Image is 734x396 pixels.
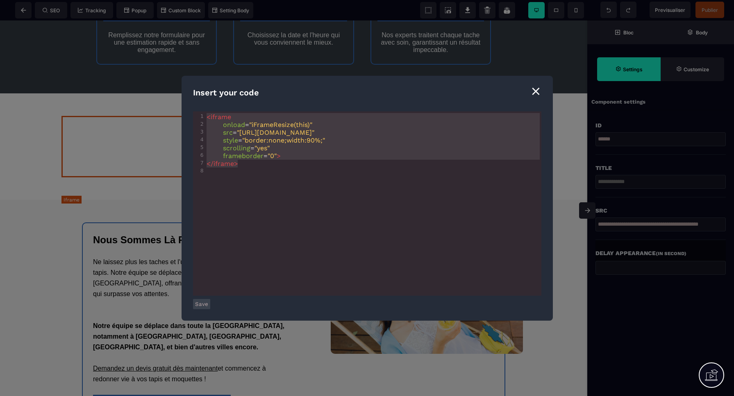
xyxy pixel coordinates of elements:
[207,129,314,136] span: =
[93,209,290,230] h2: Nous Sommes Là Pour Vous
[237,129,314,136] span: "[URL][DOMAIN_NAME]"
[234,160,238,167] span: >
[223,129,233,136] span: src
[193,136,205,143] div: 4
[93,344,218,351] u: Demandez un devis gratuit dès maintenant
[193,160,205,166] div: 7
[240,9,347,28] text: Choisissez la date et l'heure qui vous conviennent le mieux.
[223,152,264,160] span: frameborder
[93,234,290,366] text: Ne laissez plus les taches et l'usure gâcher le plaisir de vos beaux tapis. Notre équipe se dépla...
[207,144,270,152] span: =
[530,83,541,99] div: ⨯
[193,144,205,150] div: 5
[193,113,205,119] div: 1
[207,136,325,144] span: =
[377,9,484,35] text: Nos experts traitent chaque tache avec soin, garantissant un résultat impeccable.
[207,160,214,167] span: </
[207,113,211,121] span: <
[223,136,238,144] span: style
[331,229,523,333] img: 5129ccdff3d936520e6d9d3024cfa2fb_660ae0fc9e0f6_jeune-femme-seduisante-assise-dans-chaise-longue-t...
[193,299,210,309] button: Save
[214,160,234,167] span: iframe
[193,129,205,135] div: 3
[223,121,245,129] span: onload
[207,121,312,129] span: =
[193,87,541,98] div: Insert your code
[193,167,205,174] div: 8
[103,9,210,35] text: Remplissez notre formulaire pour une estimation rapide et sans engagement.
[211,113,231,121] span: iframe
[193,121,205,127] div: 2
[255,144,270,152] span: "yes"
[223,144,250,152] span: scrolling
[93,302,286,330] b: Notre équipe se déplace dans toute la [GEOGRAPHIC_DATA], notamment à [GEOGRAPHIC_DATA], [GEOGRAPH...
[193,152,205,158] div: 6
[242,136,325,144] span: "border:none;width:90%;"
[207,152,281,160] span: =
[268,152,277,160] span: "0"
[277,152,281,160] span: >
[249,121,312,129] span: "iFrameResize(this)"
